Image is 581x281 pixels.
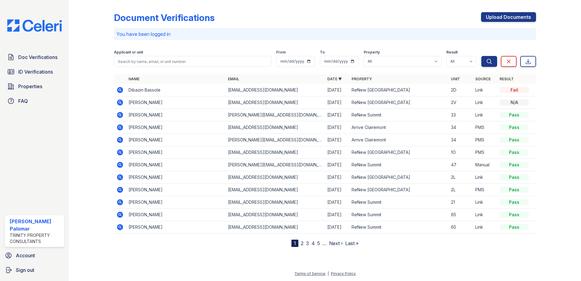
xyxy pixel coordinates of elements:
td: ReNew [GEOGRAPHIC_DATA] [349,184,449,196]
td: [EMAIL_ADDRESS][DOMAIN_NAME] [225,84,325,96]
label: Property [364,50,380,55]
a: 4 [311,240,315,246]
td: Link [473,196,497,209]
td: ReNew Summit [349,109,449,121]
td: [EMAIL_ADDRESS][DOMAIN_NAME] [225,221,325,234]
input: Search by name, email, or unit number [114,56,271,67]
td: 65 [449,221,473,234]
td: 2L [449,184,473,196]
div: Pass [500,112,529,118]
td: [EMAIL_ADDRESS][DOMAIN_NAME] [225,184,325,196]
td: [PERSON_NAME] [126,209,225,221]
a: Result [500,77,514,81]
td: ReNew [GEOGRAPHIC_DATA] [349,84,449,96]
a: 3 [306,240,309,246]
a: Name [129,77,139,81]
div: 1 [291,240,298,247]
span: FAQ [18,97,28,105]
td: [EMAIL_ADDRESS][DOMAIN_NAME] [225,196,325,209]
a: Account [2,249,67,262]
td: ReNew Summit [349,159,449,171]
div: Pass [500,149,529,155]
td: [PERSON_NAME] [126,109,225,121]
span: Doc Verifications [18,54,57,61]
td: Link [473,96,497,109]
td: 34 [449,134,473,146]
div: Pass [500,124,529,130]
div: Pass [500,137,529,143]
div: | [328,271,329,276]
td: 47 [449,159,473,171]
button: Sign out [2,264,67,276]
td: [PERSON_NAME][EMAIL_ADDRESS][DOMAIN_NAME] [225,159,325,171]
a: Next › [329,240,343,246]
a: Properties [5,80,64,92]
label: To [320,50,325,55]
td: [EMAIL_ADDRESS][DOMAIN_NAME] [225,209,325,221]
td: 33 [449,109,473,121]
div: Trinity Property Consultants [10,232,62,245]
a: ID Verifications [5,66,64,78]
td: Link [473,109,497,121]
td: [EMAIL_ADDRESS][DOMAIN_NAME] [225,96,325,109]
td: 21 [449,196,473,209]
span: Sign out [16,266,34,274]
td: ReNew [GEOGRAPHIC_DATA] [349,146,449,159]
a: Doc Verifications [5,51,64,63]
td: [PERSON_NAME] [126,121,225,134]
td: 2V [449,96,473,109]
a: Terms of Service [294,271,325,276]
td: PMS [473,184,497,196]
td: Link [473,171,497,184]
a: Unit [451,77,460,81]
td: [PERSON_NAME] [126,171,225,184]
td: Dibazin Bassole [126,84,225,96]
td: ReNew [GEOGRAPHIC_DATA] [349,171,449,184]
div: Pass [500,224,529,230]
td: [PERSON_NAME] [126,184,225,196]
a: FAQ [5,95,64,107]
td: 34 [449,121,473,134]
a: Source [475,77,491,81]
span: Account [16,252,35,259]
a: Upload Documents [481,12,536,22]
label: From [276,50,286,55]
td: Link [473,209,497,221]
td: [PERSON_NAME] [126,96,225,109]
td: [DATE] [325,121,349,134]
a: Date ▼ [327,77,342,81]
label: Result [446,50,458,55]
div: Pass [500,187,529,193]
td: 65 [449,209,473,221]
a: Email [228,77,239,81]
td: 2L [449,171,473,184]
td: PMS [473,121,497,134]
div: Document Verifications [114,12,215,23]
div: Pass [500,212,529,218]
td: Manual [473,159,497,171]
td: [EMAIL_ADDRESS][DOMAIN_NAME] [225,146,325,159]
td: [DATE] [325,96,349,109]
td: PMS [473,134,497,146]
td: [PERSON_NAME] [126,146,225,159]
td: ReNew Summit [349,196,449,209]
td: ReNew Summit [349,209,449,221]
td: [DATE] [325,184,349,196]
a: 2 [301,240,304,246]
td: 2D [449,84,473,96]
td: [DATE] [325,171,349,184]
td: [PERSON_NAME] [126,134,225,146]
td: ReNew Summit [349,221,449,234]
td: Arrive Clairemont [349,134,449,146]
td: [EMAIL_ADDRESS][DOMAIN_NAME] [225,121,325,134]
div: Pass [500,174,529,180]
span: … [322,240,327,247]
label: Applicant or unit [114,50,143,55]
td: [PERSON_NAME] [126,196,225,209]
td: [DATE] [325,159,349,171]
div: Pass [500,162,529,168]
span: Properties [18,83,42,90]
a: Property [352,77,372,81]
div: [PERSON_NAME] Palomar [10,218,62,232]
a: Privacy Policy [331,271,356,276]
